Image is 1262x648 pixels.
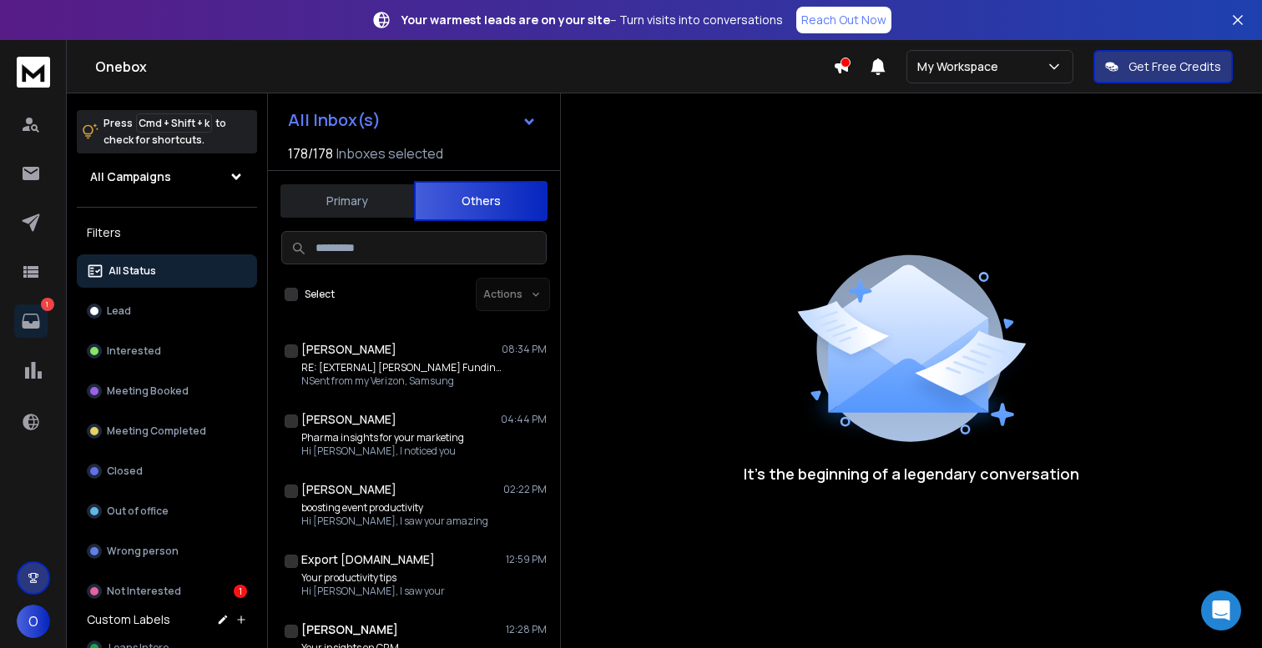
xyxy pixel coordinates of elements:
[301,621,398,638] h1: [PERSON_NAME]
[801,12,886,28] p: Reach Out Now
[77,495,257,528] button: Out of office
[77,160,257,193] button: All Campaigns
[77,334,257,368] button: Interested
[301,361,502,374] p: RE: [EXTERNAL] [PERSON_NAME] Funding?
[107,424,206,438] p: Meeting Completed
[95,57,833,77] h1: Onebox
[301,431,464,445] p: Pharma insights for your marketing
[109,264,156,278] p: All Status
[301,374,502,388] p: NSent from my Verizon, Samsung
[1128,58,1221,75] p: Get Free Credits
[305,288,335,301] label: Select
[103,115,226,148] p: Press to check for shortcuts.
[107,304,131,318] p: Lead
[77,294,257,328] button: Lead
[107,545,179,558] p: Wrong person
[77,455,257,488] button: Closed
[301,411,396,428] h1: [PERSON_NAME]
[301,501,488,515] p: boosting event productivity
[41,298,54,311] p: 1
[77,374,257,408] button: Meeting Booked
[414,181,548,221] button: Others
[87,611,170,628] h3: Custom Labels
[275,103,550,137] button: All Inbox(s)
[301,571,445,585] p: Your productivity tips
[744,462,1079,485] p: It’s the beginning of a legendary conversation
[77,414,257,448] button: Meeting Completed
[288,143,333,163] span: 178 / 178
[503,483,547,496] p: 02:22 PM
[14,304,48,338] a: 1
[17,605,50,638] button: O
[1201,590,1241,630] div: Open Intercom Messenger
[301,515,488,528] p: Hi [PERSON_NAME], I saw your amazing
[301,481,396,498] h1: [PERSON_NAME]
[401,12,783,28] p: – Turn visits into conversations
[107,344,161,358] p: Interested
[90,168,171,185] h1: All Campaigns
[77,535,257,568] button: Wrong person
[1093,50,1233,83] button: Get Free Credits
[336,143,443,163] h3: Inboxes selected
[796,7,891,33] a: Reach Out Now
[107,585,181,598] p: Not Interested
[401,12,610,28] strong: Your warmest leads are on your site
[136,113,212,133] span: Cmd + Shift + k
[17,57,50,88] img: logo
[301,585,445,598] p: Hi [PERSON_NAME], I saw your
[501,413,547,426] p: 04:44 PM
[107,465,143,478] p: Closed
[917,58,1005,75] p: My Workspace
[301,445,464,458] p: Hi [PERSON_NAME], I noticed you
[502,343,547,356] p: 08:34 PM
[77,575,257,608] button: Not Interested1
[77,254,257,288] button: All Status
[301,551,435,568] h1: Export [DOMAIN_NAME]
[506,553,547,566] p: 12:59 PM
[280,183,414,219] button: Primary
[107,505,169,518] p: Out of office
[77,221,257,244] h3: Filters
[301,341,396,358] h1: [PERSON_NAME]
[107,384,189,398] p: Meeting Booked
[234,585,247,598] div: 1
[288,112,381,128] h1: All Inbox(s)
[506,623,547,636] p: 12:28 PM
